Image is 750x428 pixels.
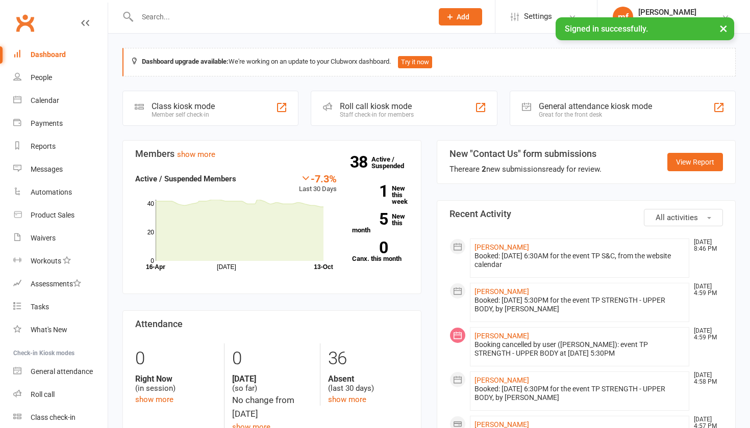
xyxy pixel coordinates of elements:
[12,10,38,36] a: Clubworx
[135,395,173,404] a: show more
[299,173,337,184] div: -7.3%
[474,287,529,296] a: [PERSON_NAME]
[13,273,108,296] a: Assessments
[135,374,216,384] strong: Right Now
[13,318,108,341] a: What's New
[31,119,63,127] div: Payments
[232,393,313,421] div: No change from [DATE]
[31,165,63,173] div: Messages
[13,227,108,250] a: Waivers
[644,209,723,226] button: All activities
[31,413,76,421] div: Class check-in
[350,154,371,170] strong: 38
[135,149,409,159] h3: Members
[13,204,108,227] a: Product Sales
[328,374,409,393] div: (last 30 days)
[667,153,723,171] a: View Report
[13,250,108,273] a: Workouts
[152,101,215,111] div: Class kiosk mode
[449,149,602,159] h3: New "Contact Us" form submissions
[134,10,426,24] input: Search...
[352,183,388,199] strong: 1
[328,343,409,374] div: 36
[135,319,409,329] h3: Attendance
[299,173,337,195] div: Last 30 Days
[13,181,108,204] a: Automations
[31,142,56,150] div: Reports
[31,367,93,376] div: General attendance
[31,326,67,334] div: What's New
[474,243,529,251] a: [PERSON_NAME]
[539,111,652,118] div: Great for the front desk
[31,257,61,265] div: Workouts
[31,303,49,311] div: Tasks
[328,374,409,384] strong: Absent
[13,296,108,318] a: Tasks
[177,150,215,159] a: show more
[328,395,366,404] a: show more
[689,239,722,252] time: [DATE] 8:46 PM
[352,185,409,205] a: 1New this week
[638,8,699,17] div: [PERSON_NAME]
[457,13,469,21] span: Add
[31,234,56,242] div: Waivers
[474,340,685,358] div: Booking cancelled by user ([PERSON_NAME]): event TP STRENGTH - UPPER BODY at [DATE] 5:30PM
[135,374,216,393] div: (in session)
[13,66,108,89] a: People
[31,50,66,59] div: Dashboard
[689,283,722,297] time: [DATE] 4:59 PM
[482,165,486,174] strong: 2
[31,280,81,288] div: Assessments
[689,328,722,341] time: [DATE] 4:59 PM
[474,385,685,402] div: Booked: [DATE] 6:30PM for the event TP STRENGTH - UPPER BODY, by [PERSON_NAME]
[539,101,652,111] div: General attendance kiosk mode
[232,374,313,384] strong: [DATE]
[31,211,74,219] div: Product Sales
[340,111,414,118] div: Staff check-in for members
[232,374,313,393] div: (so far)
[135,343,216,374] div: 0
[656,213,698,222] span: All activities
[352,213,409,233] a: 5New this month
[13,158,108,181] a: Messages
[340,101,414,111] div: Roll call kiosk mode
[613,7,633,27] div: mf
[449,163,602,175] div: There are new submissions ready for review.
[13,43,108,66] a: Dashboard
[142,58,229,65] strong: Dashboard upgrade available:
[449,209,723,219] h3: Recent Activity
[714,17,733,39] button: ×
[135,174,236,183] strong: Active / Suspended Members
[31,73,52,82] div: People
[31,96,59,104] div: Calendar
[13,89,108,112] a: Calendar
[122,48,736,76] div: We're working on an update to your Clubworx dashboard.
[474,296,685,313] div: Booked: [DATE] 5:30PM for the event TP STRENGTH - UPPER BODY, by [PERSON_NAME]
[352,211,388,227] strong: 5
[474,376,529,384] a: [PERSON_NAME]
[689,372,722,385] time: [DATE] 4:58 PM
[13,135,108,158] a: Reports
[474,332,529,340] a: [PERSON_NAME]
[638,17,699,26] div: Tama Performance
[13,383,108,406] a: Roll call
[232,343,313,374] div: 0
[352,240,388,255] strong: 0
[31,188,72,196] div: Automations
[474,252,685,269] div: Booked: [DATE] 6:30AM for the event TP S&C, from the website calendar
[31,390,55,398] div: Roll call
[152,111,215,118] div: Member self check-in
[13,360,108,383] a: General attendance kiosk mode
[13,112,108,135] a: Payments
[565,24,648,34] span: Signed in successfully.
[398,56,432,68] button: Try it now
[439,8,482,25] button: Add
[352,242,409,262] a: 0Canx. this month
[524,5,552,28] span: Settings
[371,148,416,177] a: 38Active / Suspended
